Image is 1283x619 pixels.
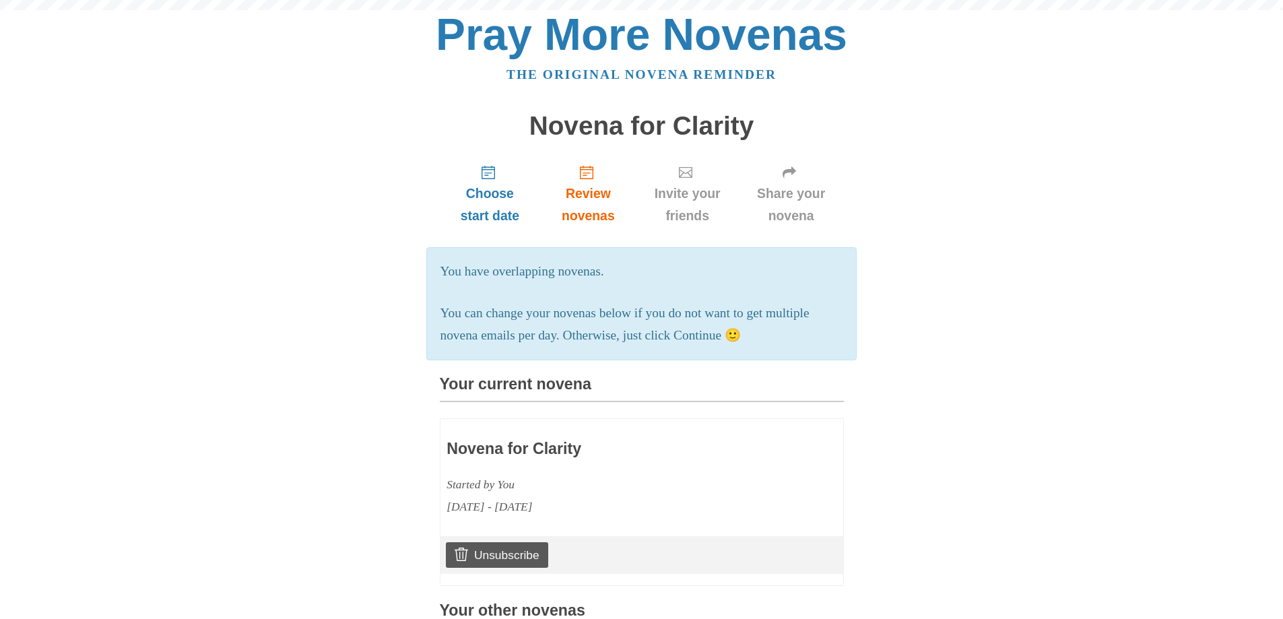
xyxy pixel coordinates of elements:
[752,183,830,227] span: Share your novena
[440,376,844,402] h3: Your current novena
[440,154,541,234] a: Choose start date
[436,9,847,59] a: Pray More Novenas
[650,183,725,227] span: Invite your friends
[540,154,636,234] a: Review novenas
[447,496,758,518] div: [DATE] - [DATE]
[440,261,843,283] p: You have overlapping novenas.
[506,67,777,82] a: The original novena reminder
[554,183,622,227] span: Review novenas
[739,154,844,234] a: Share your novena
[453,183,527,227] span: Choose start date
[440,112,844,141] h1: Novena for Clarity
[440,302,843,347] p: You can change your novenas below if you do not want to get multiple novena emails per day. Other...
[636,154,739,234] a: Invite your friends
[446,542,548,568] a: Unsubscribe
[447,474,758,496] div: Started by You
[447,441,758,458] h3: Novena for Clarity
